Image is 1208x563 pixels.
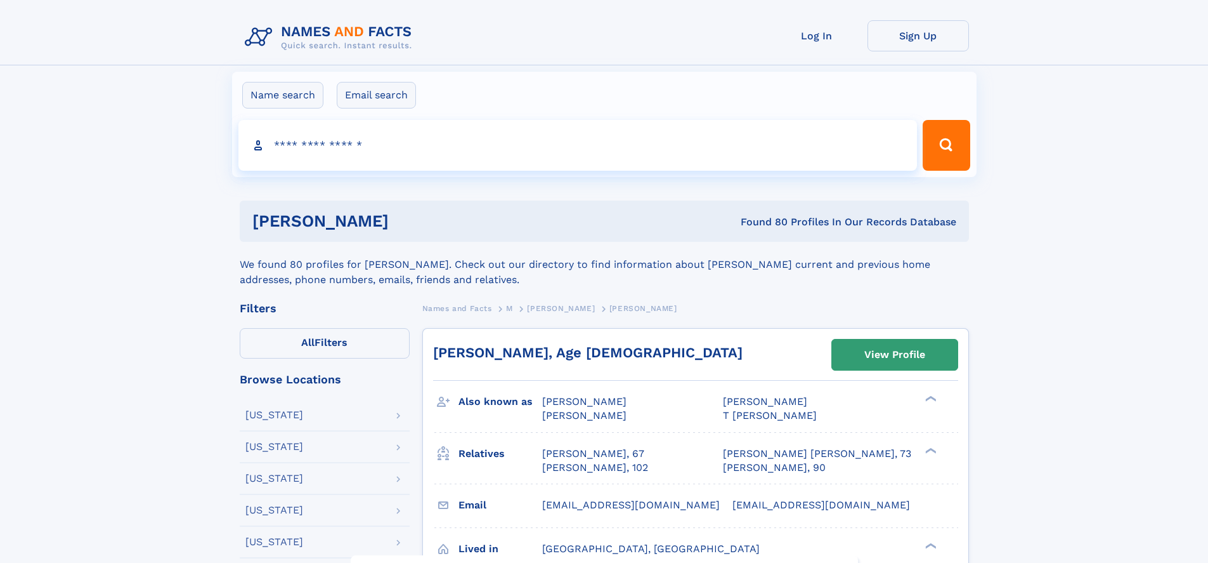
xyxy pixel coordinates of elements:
a: [PERSON_NAME], 67 [542,447,644,461]
a: M [506,300,513,316]
div: [US_STATE] [245,537,303,547]
div: Filters [240,303,410,314]
a: Names and Facts [422,300,492,316]
div: [US_STATE] [245,505,303,515]
div: Browse Locations [240,374,410,385]
div: [US_STATE] [245,474,303,484]
input: search input [238,120,918,171]
span: [PERSON_NAME] [527,304,595,313]
span: [PERSON_NAME] [542,395,627,407]
a: Log In [766,20,867,51]
h3: Relatives [458,443,542,465]
h3: Also known as [458,391,542,413]
label: Name search [242,82,323,109]
a: [PERSON_NAME], 90 [723,461,826,475]
div: We found 80 profiles for [PERSON_NAME]. Check out our directory to find information about [PERSON... [240,242,969,288]
span: [GEOGRAPHIC_DATA], [GEOGRAPHIC_DATA] [542,543,760,555]
h1: [PERSON_NAME] [252,213,565,229]
a: Sign Up [867,20,969,51]
span: T [PERSON_NAME] [723,409,817,421]
a: [PERSON_NAME] [527,300,595,316]
h3: Lived in [458,538,542,560]
span: [PERSON_NAME] [542,409,627,421]
span: [PERSON_NAME] [609,304,677,313]
a: [PERSON_NAME] [PERSON_NAME], 73 [723,447,911,461]
span: M [506,304,513,313]
div: View Profile [864,340,925,369]
span: All [301,336,315,348]
div: [US_STATE] [245,442,303,452]
span: [EMAIL_ADDRESS][DOMAIN_NAME] [732,499,910,511]
label: Email search [337,82,416,109]
div: Found 80 Profiles In Our Records Database [564,215,956,229]
span: [EMAIL_ADDRESS][DOMAIN_NAME] [542,499,720,511]
img: Logo Names and Facts [240,20,422,55]
button: Search Button [923,120,970,171]
a: View Profile [832,340,958,370]
div: ❯ [922,395,937,403]
h3: Email [458,494,542,516]
div: ❯ [922,541,937,550]
a: [PERSON_NAME], Age [DEMOGRAPHIC_DATA] [433,345,743,361]
div: [US_STATE] [245,410,303,420]
span: [PERSON_NAME] [723,395,807,407]
a: [PERSON_NAME], 102 [542,461,648,475]
div: ❯ [922,446,937,454]
label: Filters [240,328,410,359]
